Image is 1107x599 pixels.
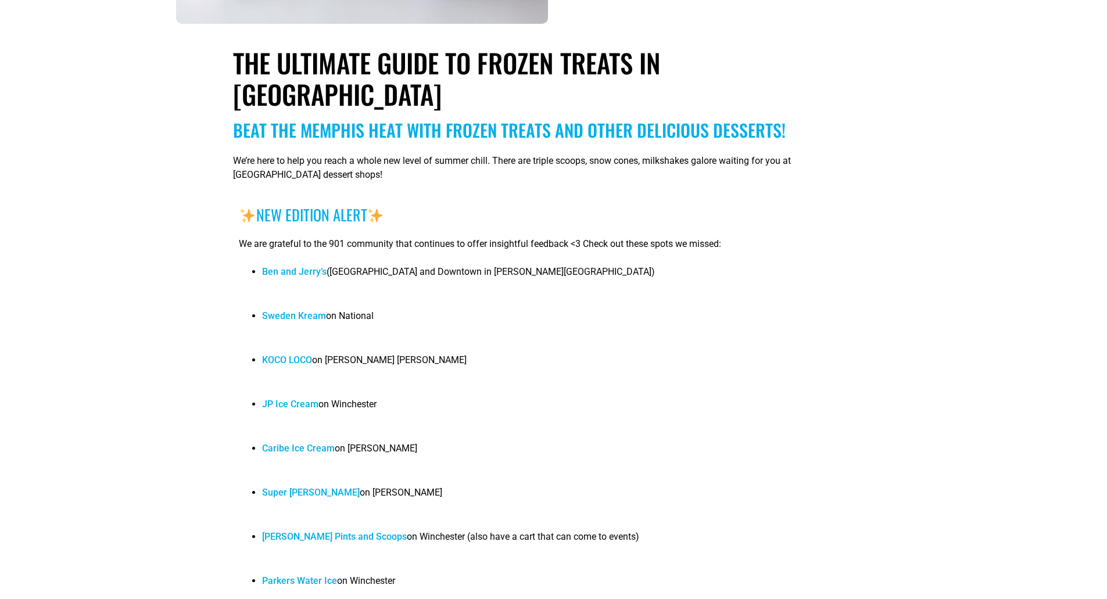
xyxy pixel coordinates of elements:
[262,574,868,588] p: on Winchester
[262,353,868,367] p: on [PERSON_NAME] [PERSON_NAME]
[262,531,407,542] a: [PERSON_NAME] Pints and Scoops
[262,266,327,277] a: Ben and Jerry’s
[262,397,868,411] p: on Winchester
[233,154,874,182] p: We’re here to help you reach a whole new level of summer chill. There are triple scoops, snow con...
[262,487,360,498] a: Super [PERSON_NAME]
[240,208,255,223] img: ✨
[262,354,312,365] a: KOCO LOCO
[262,399,318,410] a: JP Ice Cream
[239,206,868,224] h3: new edition alert
[233,120,874,141] h2: Beat the memphis heat with frozen treats and other delicious desserts!
[233,47,874,110] h1: The Ultimate Guide to Frozen Treats in [GEOGRAPHIC_DATA]
[368,208,383,223] img: ✨
[262,443,335,454] a: Caribe Ice Cream
[262,575,337,586] a: Parkers Water Ice
[262,442,868,455] p: on [PERSON_NAME]
[262,309,868,323] p: on National
[262,310,326,321] a: Sweden Kream
[262,265,868,279] p: ([GEOGRAPHIC_DATA] and Downtown in [PERSON_NAME][GEOGRAPHIC_DATA])
[262,486,868,500] p: on [PERSON_NAME]
[239,237,868,251] p: We are grateful to the 901 community that continues to offer insightful feedback <3 Check out the...
[262,530,868,544] p: on Winchester (also have a cart that can come to events)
